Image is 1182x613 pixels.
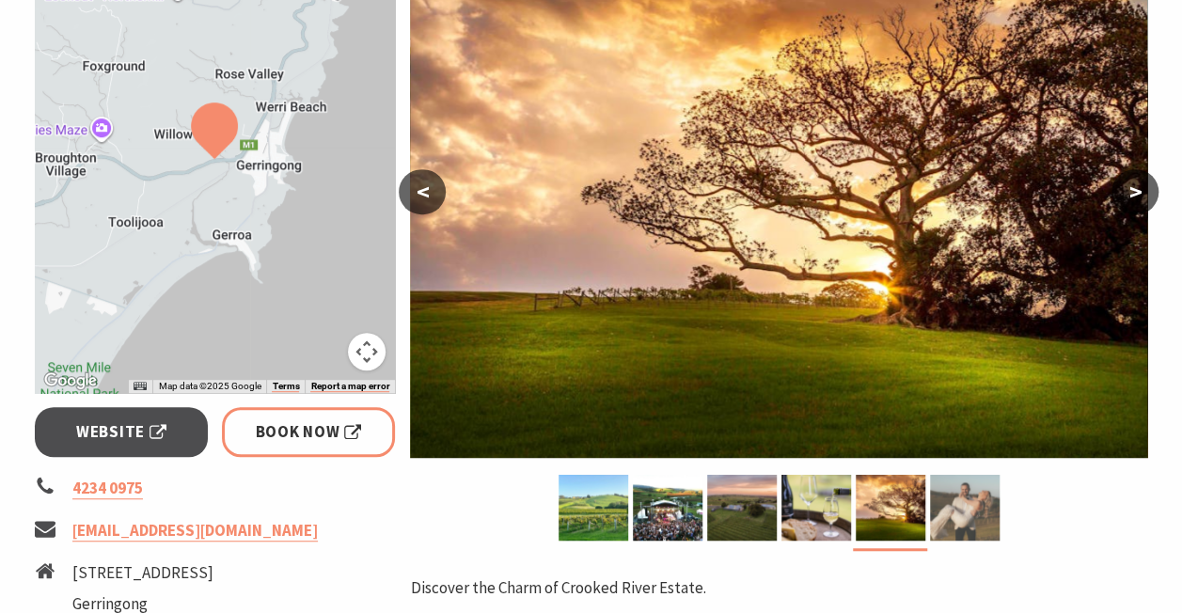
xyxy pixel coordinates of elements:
[559,475,628,541] img: Vineyard View
[1111,169,1158,214] button: >
[256,419,362,445] span: Book Now
[39,369,102,393] a: Open this area in Google Maps (opens a new window)
[222,407,396,457] a: Book Now
[399,169,446,214] button: <
[72,478,143,499] a: 4234 0975
[930,475,1000,541] img: Crooked River Weddings
[39,369,102,393] img: Google
[856,475,925,541] img: Crooked River Estate
[707,475,777,541] img: Aerial view of Crooked River Wines, Gerringong
[72,520,318,542] a: [EMAIL_ADDRESS][DOMAIN_NAME]
[410,575,1147,601] p: Discover the Charm of Crooked River Estate.
[35,407,209,457] a: Website
[158,381,260,391] span: Map data ©2025 Google
[310,381,389,392] a: Report a map error
[781,475,851,541] img: Wines ready for tasting at the Crooked River Wines winery in Gerringong
[272,381,299,392] a: Terms
[72,560,255,586] li: [STREET_ADDRESS]
[348,333,386,370] button: Map camera controls
[134,380,147,393] button: Keyboard shortcuts
[76,419,166,445] span: Website
[633,475,702,541] img: The Rubens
